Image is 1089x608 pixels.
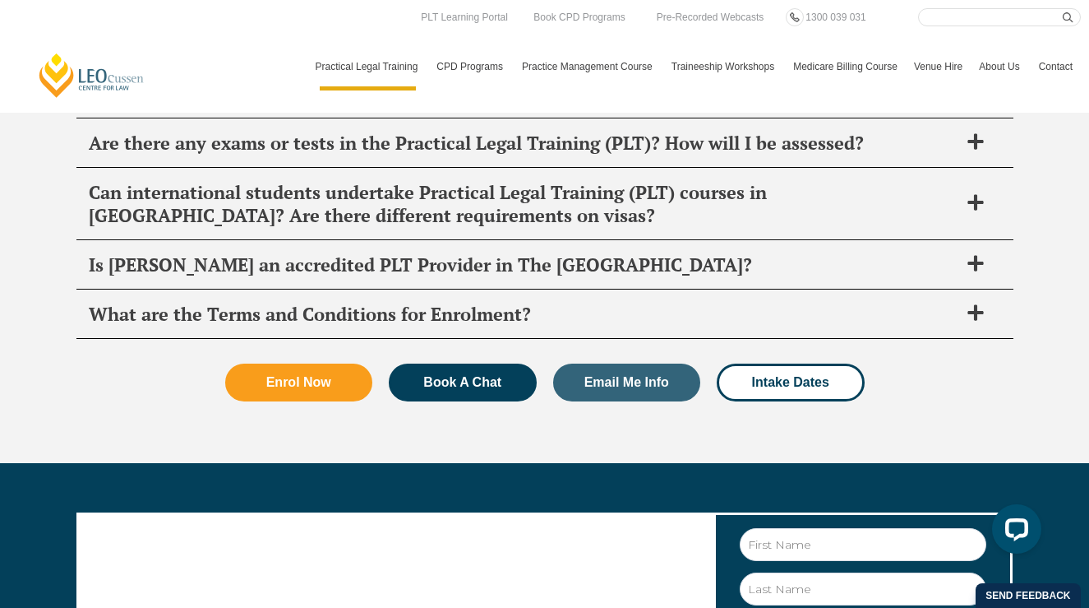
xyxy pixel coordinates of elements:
[37,52,146,99] a: [PERSON_NAME] Centre for Law
[906,43,971,91] a: Venue Hire
[225,364,373,401] a: Enrol Now
[89,303,958,326] h2: What are the Terms and Conditions for Enrolment?
[89,181,958,227] h2: Can international students undertake Practical Legal Training (PLT) courses in [GEOGRAPHIC_DATA]?...
[740,573,986,606] input: Last Name
[423,376,501,389] span: Book A Chat
[785,43,906,91] a: Medicare Billing Course
[266,376,331,389] span: Enrol Now
[717,364,865,401] a: Intake Dates
[428,43,514,91] a: CPD Programs
[752,376,829,389] span: Intake Dates
[805,12,865,23] span: 1300 039 031
[89,253,958,276] h2: Is [PERSON_NAME] an accredited PLT Provider in The [GEOGRAPHIC_DATA]?
[584,376,669,389] span: Email Me Info
[89,132,958,155] h2: Are there any exams or tests in the Practical Legal Training (PLT)? How will I be assessed?
[514,43,663,91] a: Practice Management Course
[740,528,986,561] input: First Name
[979,498,1048,567] iframe: LiveChat chat widget
[553,364,701,401] a: Email Me Info
[663,43,785,91] a: Traineeship Workshops
[307,43,429,91] a: Practical Legal Training
[971,43,1030,91] a: About Us
[417,8,512,26] a: PLT Learning Portal
[389,364,537,401] a: Book A Chat
[801,8,870,26] a: 1300 039 031
[653,8,768,26] a: Pre-Recorded Webcasts
[529,8,629,26] a: Book CPD Programs
[1031,43,1081,91] a: Contact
